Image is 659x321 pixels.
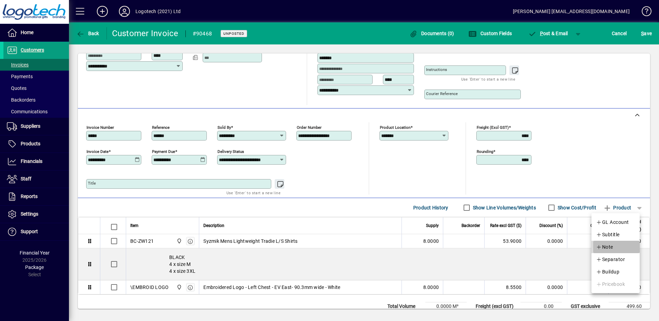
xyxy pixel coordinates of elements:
button: Note [591,241,640,253]
button: Separator [591,253,640,266]
button: Buildup [591,266,640,278]
span: GL Account [596,218,629,226]
span: Subtitle [596,230,620,239]
span: Buildup [596,268,619,276]
span: Note [596,243,613,251]
button: GL Account [591,216,640,228]
span: Separator [596,255,625,263]
button: Pricebook [591,278,640,290]
button: Subtitle [591,228,640,241]
span: Pricebook [596,280,625,288]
